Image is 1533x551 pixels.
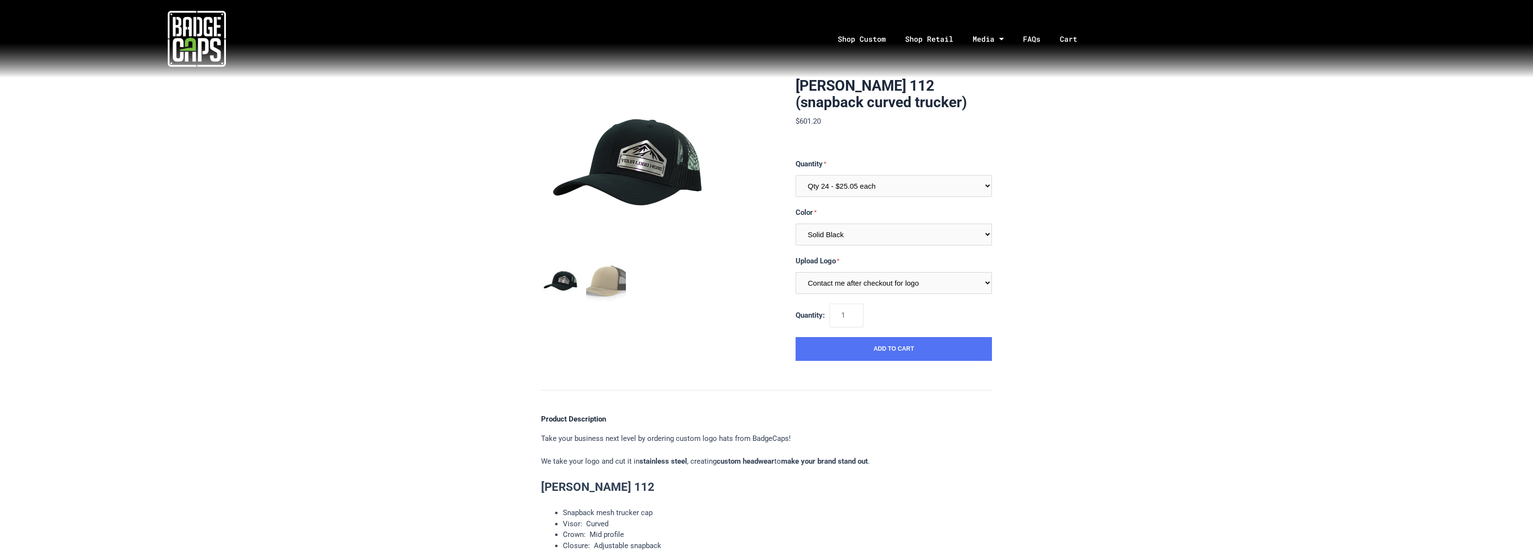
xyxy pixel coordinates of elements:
[541,480,655,494] strong: [PERSON_NAME] 112
[796,311,825,320] span: Quantity:
[963,14,1013,65] a: Media
[1485,504,1533,551] iframe: Chat Widget
[541,415,992,423] h4: Product Description
[541,262,581,302] img: BadgeCaps - Richardson 112
[781,457,868,466] strong: make your brand stand out
[796,337,992,361] button: Add to Cart
[563,529,992,540] li: Crown: Mid profile
[796,117,821,126] span: $601.20
[895,14,963,65] a: Shop Retail
[1050,14,1099,65] a: Cart
[796,207,992,219] label: Color
[541,433,992,444] p: Take your business next level by ordering custom logo hats from BadgeCaps!
[796,78,992,111] h1: [PERSON_NAME] 112 (snapback curved trucker)
[1013,14,1050,65] a: FAQs
[563,519,992,530] li: Visor: Curved
[541,262,581,302] button: mark as featured image
[796,158,992,170] label: Quantity
[717,457,774,466] strong: custom headwear
[828,14,895,65] a: Shop Custom
[563,507,992,519] li: Snapback mesh trucker cap
[796,255,992,267] label: Upload Logo
[639,457,687,466] strong: stainless steel
[541,78,720,257] img: BadgeCaps - Richardson 112
[394,14,1533,65] nav: Menu
[541,456,992,467] p: We take your logo and cut it in , creating to .
[586,262,626,302] button: mark as featured image
[168,10,226,68] img: badgecaps white logo with green acccent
